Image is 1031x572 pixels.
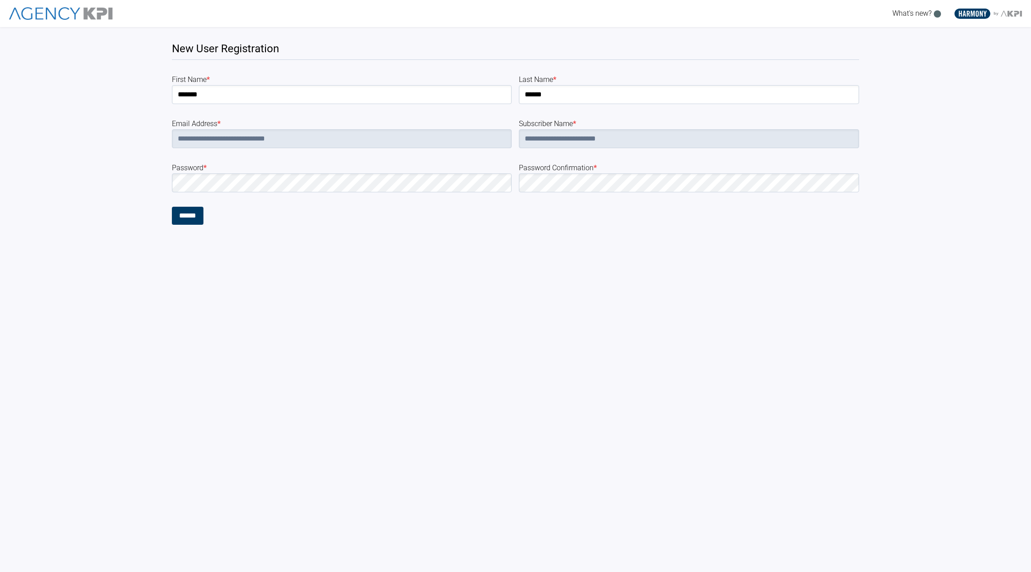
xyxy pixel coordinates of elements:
[553,75,556,84] abbr: required
[172,118,512,129] label: email Address
[519,118,859,129] label: subscriber Name
[9,7,113,20] img: AgencyKPI
[172,41,859,60] h1: New User Registration
[172,74,512,85] label: first Name
[594,163,597,172] abbr: required
[519,163,859,173] label: password Confirmation
[573,119,576,128] abbr: required
[207,75,210,84] abbr: required
[892,9,932,18] span: What's new?
[519,74,859,85] label: last Name
[203,163,207,172] abbr: required
[172,163,512,173] label: password
[217,119,221,128] abbr: required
